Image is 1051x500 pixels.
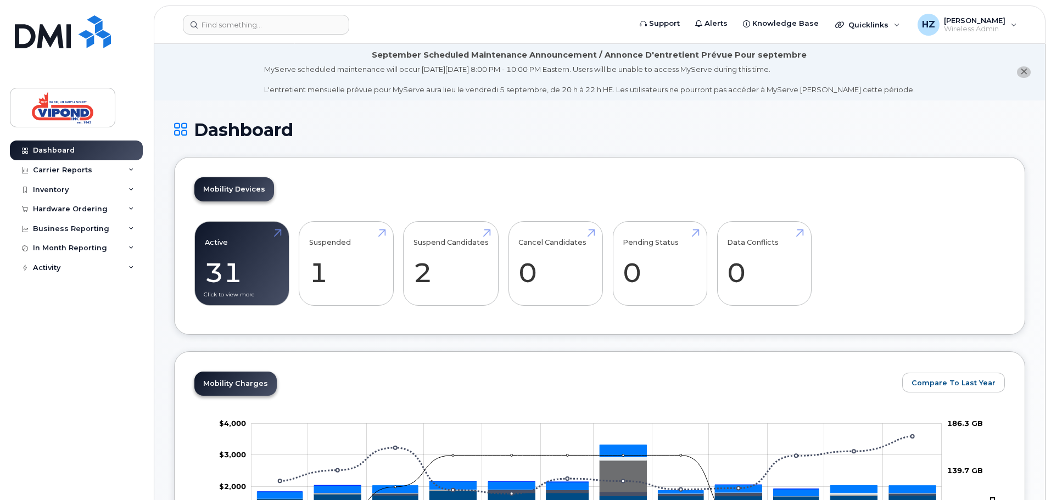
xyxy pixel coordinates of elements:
g: $0 [219,418,246,427]
g: HST [257,445,936,498]
g: $0 [219,481,246,490]
g: $0 [219,450,246,459]
a: Mobility Charges [194,372,277,396]
g: Roaming [257,489,936,498]
a: Suspended 1 [309,227,383,300]
a: Pending Status 0 [623,227,697,300]
div: September Scheduled Maintenance Announcement / Annonce D'entretient Prévue Pour septembre [372,49,807,61]
a: Active 31 [205,227,279,300]
tspan: 186.3 GB [947,418,983,427]
span: Compare To Last Year [912,378,996,388]
a: Mobility Devices [194,177,274,201]
tspan: 139.7 GB [947,466,983,475]
a: Suspend Candidates 2 [413,227,489,300]
a: Cancel Candidates 0 [518,227,592,300]
a: Data Conflicts 0 [727,227,801,300]
tspan: $4,000 [219,418,246,427]
button: close notification [1017,66,1031,78]
tspan: $2,000 [219,481,246,490]
div: MyServe scheduled maintenance will occur [DATE][DATE] 8:00 PM - 10:00 PM Eastern. Users will be u... [264,64,915,95]
h1: Dashboard [174,120,1025,139]
tspan: $3,000 [219,450,246,459]
button: Compare To Last Year [902,373,1005,392]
